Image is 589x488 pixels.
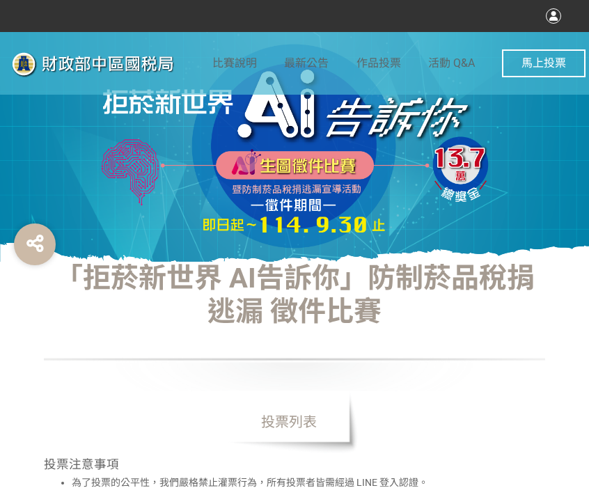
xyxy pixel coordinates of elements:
span: 投票注意事項 [44,457,119,471]
span: 投票列表 [219,391,359,453]
span: 最新公告 [284,56,329,70]
img: 「拒菸新世界 AI告訴你」防制菸品稅捐逃漏 徵件比賽 [86,42,503,251]
span: 活動 Q&A [428,56,475,70]
a: 比賽說明 [212,32,257,95]
span: 馬上投票 [521,56,566,70]
a: 活動 Q&A [428,32,475,95]
a: 作品投票 [356,32,401,95]
span: 作品投票 [356,56,401,70]
img: 「拒菸新世界 AI告訴你」防制菸品稅捐逃漏 徵件比賽 [3,47,212,81]
h1: 「拒菸新世界 AI告訴你」防制菸品稅捐逃漏 徵件比賽 [44,262,545,391]
button: 馬上投票 [502,49,586,77]
a: 最新公告 [284,32,329,95]
span: 比賽說明 [212,56,257,70]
